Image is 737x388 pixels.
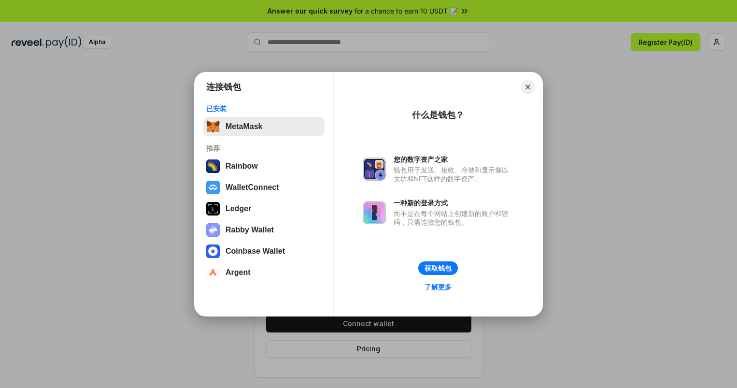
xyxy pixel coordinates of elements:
div: 什么是钱包？ [412,109,464,121]
button: Rainbow [203,157,325,176]
button: MetaMask [203,117,325,136]
div: 一种新的登录方式 [394,199,513,207]
div: Rainbow [226,162,258,171]
div: Rabby Wallet [226,226,274,234]
button: Close [521,80,535,94]
img: svg+xml,%3Csvg%20xmlns%3D%22http%3A%2F%2Fwww.w3.org%2F2000%2Fsvg%22%20fill%3D%22none%22%20viewBox... [363,201,386,224]
button: Ledger [203,199,325,218]
a: 了解更多 [419,281,457,293]
img: svg+xml,%3Csvg%20width%3D%2228%22%20height%3D%2228%22%20viewBox%3D%220%200%2028%2028%22%20fill%3D... [206,244,220,258]
img: svg+xml,%3Csvg%20xmlns%3D%22http%3A%2F%2Fwww.w3.org%2F2000%2Fsvg%22%20fill%3D%22none%22%20viewBox... [363,158,386,181]
div: 而不是在每个网站上创建新的账户和密码，只需连接您的钱包。 [394,209,513,227]
h1: 连接钱包 [206,81,241,93]
button: Argent [203,263,325,282]
div: Coinbase Wallet [226,247,285,256]
div: Ledger [226,204,251,213]
div: 推荐 [206,144,322,153]
button: Rabby Wallet [203,220,325,240]
div: 您的数字资产之家 [394,155,513,164]
img: svg+xml,%3Csvg%20width%3D%2228%22%20height%3D%2228%22%20viewBox%3D%220%200%2028%2028%22%20fill%3D... [206,181,220,194]
div: 钱包用于发送、接收、存储和显示像以太坊和NFT这样的数字资产。 [394,166,513,183]
img: svg+xml,%3Csvg%20fill%3D%22none%22%20height%3D%2233%22%20viewBox%3D%220%200%2035%2033%22%20width%... [206,120,220,133]
button: WalletConnect [203,178,325,197]
div: WalletConnect [226,183,279,192]
div: Argent [226,268,251,277]
img: svg+xml,%3Csvg%20xmlns%3D%22http%3A%2F%2Fwww.w3.org%2F2000%2Fsvg%22%20fill%3D%22none%22%20viewBox... [206,223,220,237]
div: 了解更多 [425,283,452,291]
img: svg+xml,%3Csvg%20width%3D%22120%22%20height%3D%22120%22%20viewBox%3D%220%200%20120%20120%22%20fil... [206,159,220,173]
div: MetaMask [226,122,262,131]
button: 获取钱包 [418,261,458,275]
button: Coinbase Wallet [203,242,325,261]
div: 已安装 [206,104,322,113]
img: svg+xml,%3Csvg%20xmlns%3D%22http%3A%2F%2Fwww.w3.org%2F2000%2Fsvg%22%20width%3D%2228%22%20height%3... [206,202,220,216]
div: 获取钱包 [425,264,452,273]
img: svg+xml,%3Csvg%20width%3D%2228%22%20height%3D%2228%22%20viewBox%3D%220%200%2028%2028%22%20fill%3D... [206,266,220,279]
